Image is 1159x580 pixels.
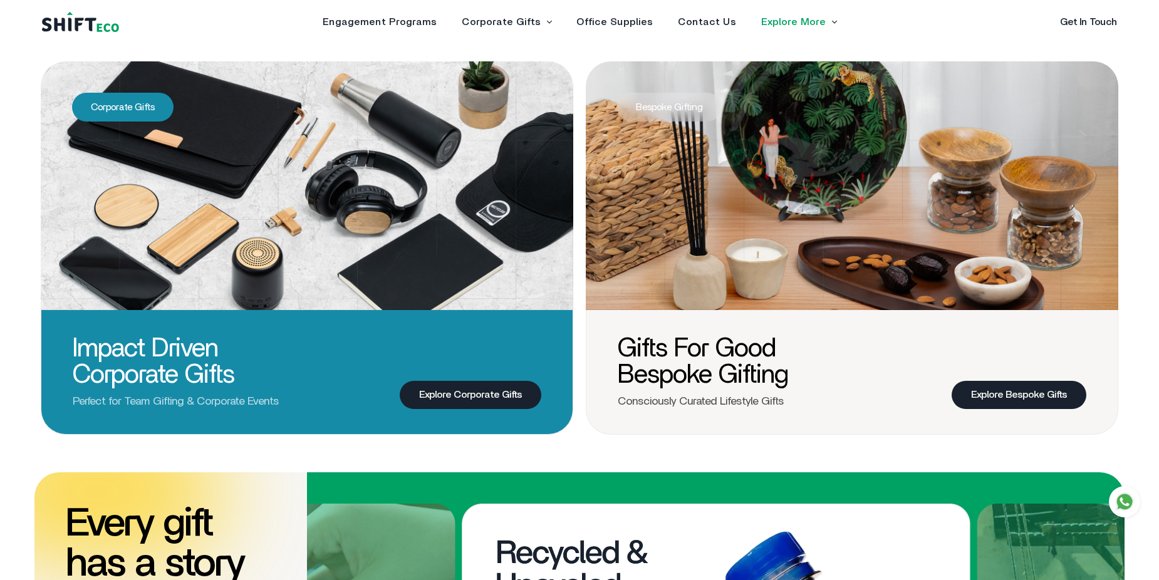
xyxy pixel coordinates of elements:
a: Explore Bespoke Gifts [952,381,1086,409]
img: corporate_gift.png [41,61,573,310]
p: Consciously Curated Lifestyle Gifts [618,395,899,409]
img: bespoke_gift.png [586,61,1118,310]
a: Contact Us [678,17,736,27]
a: Office Supplies [576,17,653,27]
span: Bespoke Gifting [617,93,722,122]
p: Perfect for Team Gifting & Corporate Events [73,395,354,409]
a: Explore Corporate Gifts [400,381,541,409]
a: Get In Touch [1060,17,1117,27]
a: Explore More [761,17,826,27]
a: Corporate Gifts [462,17,541,27]
span: Corporate Gifts [72,93,174,122]
a: Engagement Programs [323,17,437,27]
h3: Gifts for Good Bespoke Gifting [618,335,871,388]
h3: Impact Driven Corporate Gifts [73,335,326,388]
